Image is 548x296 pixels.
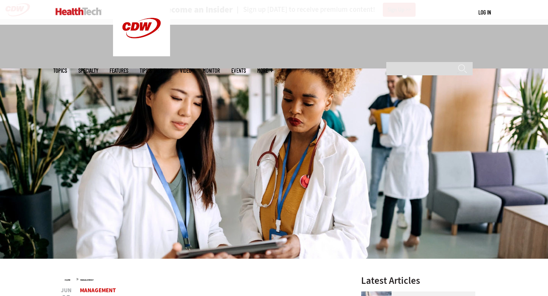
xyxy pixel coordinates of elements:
span: Topics [53,68,67,73]
span: Specialty [78,68,98,73]
h3: Latest Articles [361,276,475,285]
a: Events [231,68,246,73]
div: » [65,276,341,282]
a: Home [65,278,70,282]
a: Management [80,278,94,282]
a: Video [180,68,191,73]
a: Log in [478,9,491,16]
a: Tips & Tactics [140,68,169,73]
div: User menu [478,8,491,16]
span: Jun [61,288,72,293]
span: More [257,68,273,73]
a: CDW [113,50,170,58]
a: Features [110,68,128,73]
img: Home [56,8,102,15]
a: Management [80,286,116,294]
a: MonITor [203,68,220,73]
